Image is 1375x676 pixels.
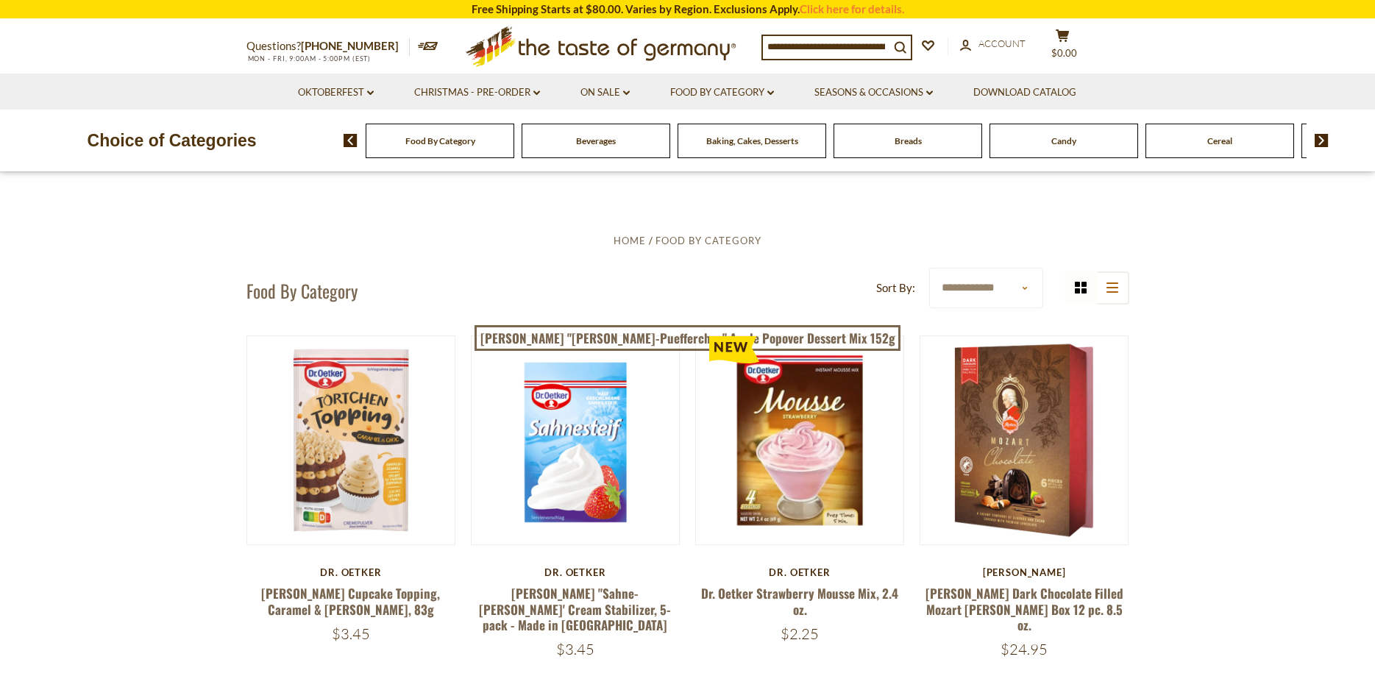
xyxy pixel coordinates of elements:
[920,566,1129,578] div: [PERSON_NAME]
[246,566,456,578] div: Dr. Oetker
[960,36,1026,52] a: Account
[475,325,900,352] a: [PERSON_NAME] "[PERSON_NAME]-Puefferchen" Apple Popover Dessert Mix 152g
[1051,47,1077,59] span: $0.00
[1207,135,1232,146] a: Cereal
[576,135,616,146] a: Beverages
[701,584,898,618] a: Dr. Oetker Strawberry Mousse Mix, 2.4 oz.
[246,280,358,302] h1: Food By Category
[655,235,761,246] a: Food By Category
[814,85,933,101] a: Seasons & Occasions
[261,584,440,618] a: [PERSON_NAME] Cupcake Topping, Caramel & [PERSON_NAME], 83g
[298,85,374,101] a: Oktoberfest
[405,135,475,146] a: Food By Category
[247,336,455,544] img: Dr. Oetker Cupcake Topping, Caramel & Brownie, 83g
[1001,640,1048,658] span: $24.95
[344,134,358,147] img: previous arrow
[471,566,681,578] div: Dr. Oetker
[332,625,370,643] span: $3.45
[800,2,904,15] a: Click here for details.
[414,85,540,101] a: Christmas - PRE-ORDER
[973,85,1076,101] a: Download Catalog
[1041,29,1085,65] button: $0.00
[670,85,774,101] a: Food By Category
[781,625,819,643] span: $2.25
[479,584,671,634] a: [PERSON_NAME] "Sahne-[PERSON_NAME]' Cream Stabilizer, 5-pack - Made in [GEOGRAPHIC_DATA]
[246,54,372,63] span: MON - FRI, 9:00AM - 5:00PM (EST)
[978,38,1026,49] span: Account
[696,336,904,544] img: Dr. Oetker Strawberry Mousse Mix, 2.4 oz.
[614,235,646,246] a: Home
[580,85,630,101] a: On Sale
[556,640,594,658] span: $3.45
[706,135,798,146] a: Baking, Cakes, Desserts
[695,566,905,578] div: Dr. Oetker
[895,135,922,146] a: Breads
[301,39,399,52] a: [PHONE_NUMBER]
[472,336,680,544] img: Dr. Oetker "Sahne-Steif
[876,279,915,297] label: Sort By:
[925,584,1123,634] a: [PERSON_NAME] Dark Chocolate Filled Mozart [PERSON_NAME] Box 12 pc. 8.5 oz.
[1315,134,1329,147] img: next arrow
[246,37,410,56] p: Questions?
[1051,135,1076,146] a: Candy
[920,336,1129,544] img: Reber Dark Chocolate Filled Mozart Kugel Box 12 pc. 8.5 oz.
